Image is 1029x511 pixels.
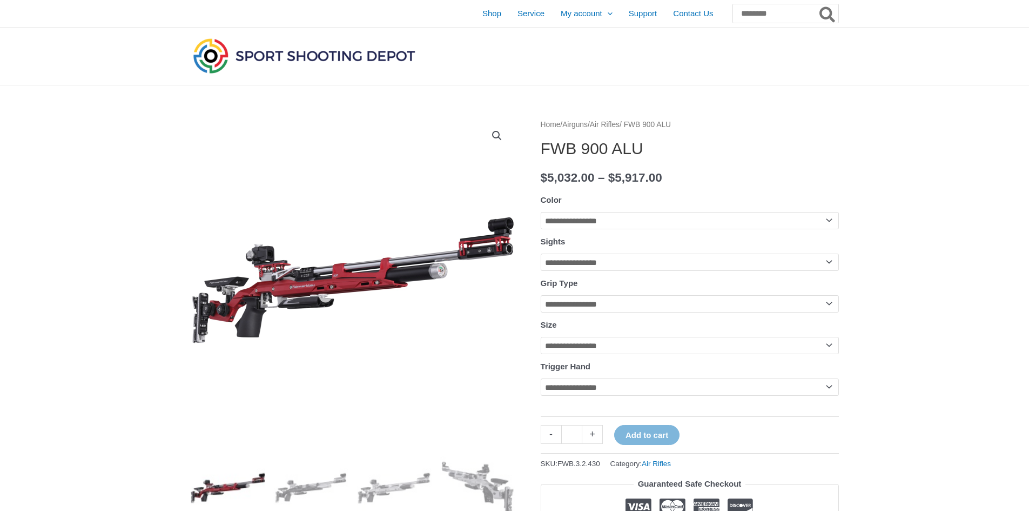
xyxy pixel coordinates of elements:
[541,362,591,371] label: Trigger Hand
[541,425,561,444] a: -
[541,121,561,129] a: Home
[541,457,600,470] span: SKU:
[487,126,507,145] a: View full-screen image gallery
[598,171,605,184] span: –
[541,278,578,288] label: Grip Type
[541,139,839,158] h1: FWB 900 ALU
[541,320,557,329] label: Size
[541,118,839,132] nav: Breadcrumb
[582,425,603,444] a: +
[541,171,548,184] span: $
[614,425,680,445] button: Add to cart
[541,195,562,204] label: Color
[817,4,838,23] button: Search
[634,476,746,492] legend: Guaranteed Safe Checkout
[608,171,662,184] bdi: 5,917.00
[191,118,515,442] img: FWB 900 ALU
[610,457,671,470] span: Category:
[590,121,620,129] a: Air Rifles
[642,460,671,468] a: Air Rifles
[562,121,588,129] a: Airguns
[191,36,418,76] img: Sport Shooting Depot
[557,460,600,468] span: FWB.3.2.430
[541,237,566,246] label: Sights
[561,425,582,444] input: Product quantity
[541,171,595,184] bdi: 5,032.00
[608,171,615,184] span: $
